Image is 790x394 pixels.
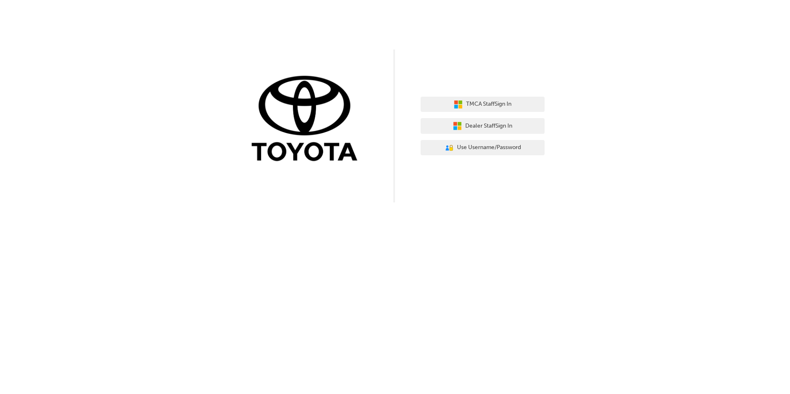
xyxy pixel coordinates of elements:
[466,100,512,109] span: TMCA Staff Sign In
[421,97,545,112] button: TMCA StaffSign In
[421,118,545,134] button: Dealer StaffSign In
[457,143,521,152] span: Use Username/Password
[421,140,545,156] button: Use Username/Password
[465,121,512,131] span: Dealer Staff Sign In
[245,74,369,165] img: Trak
